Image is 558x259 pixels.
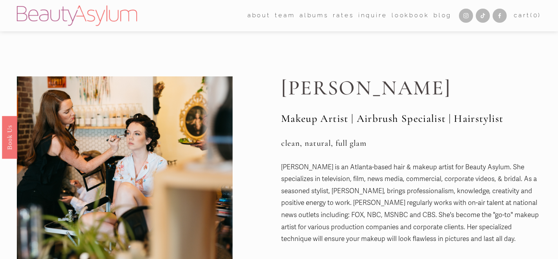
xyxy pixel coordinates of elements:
img: Beauty Asylum | Bridal Hair &amp; Makeup Charlotte &amp; Atlanta [17,5,137,26]
a: folder dropdown [275,10,295,22]
a: Instagram [459,9,473,23]
h3: clean, natural, full glam [281,138,541,148]
span: ( ) [530,12,541,19]
span: 0 [533,12,538,19]
a: Blog [433,10,451,22]
a: 0 items in cart [514,10,541,21]
a: Lookbook [392,10,429,22]
h2: Makeup Artist | Airbrush Specialist | Hairstylist [281,112,541,125]
span: team [275,10,295,21]
a: Rates [333,10,354,22]
a: Inquire [358,10,387,22]
a: TikTok [476,9,490,23]
p: [PERSON_NAME] is an Atlanta-based hair & makeup artist for Beauty Asylum. She specializes in tele... [281,161,541,245]
a: Facebook [493,9,507,23]
span: about [247,10,271,21]
a: albums [300,10,329,22]
h1: [PERSON_NAME] [281,76,541,99]
a: folder dropdown [247,10,271,22]
a: Book Us [2,116,17,158]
